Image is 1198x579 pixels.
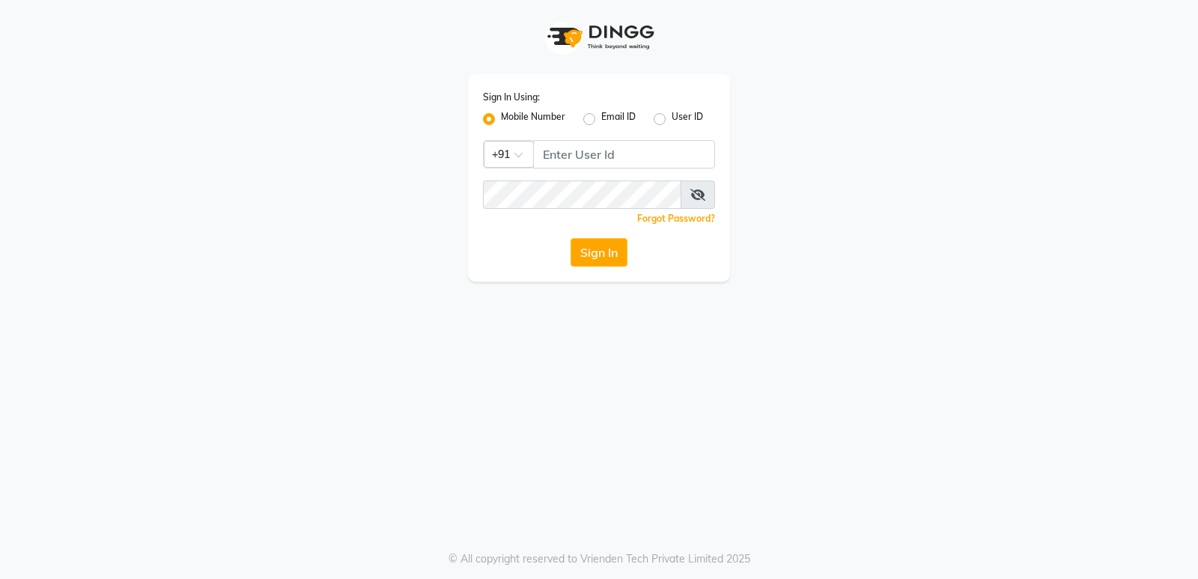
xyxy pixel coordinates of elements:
img: logo1.svg [539,15,659,59]
input: Username [483,181,681,209]
label: User ID [672,110,703,128]
label: Mobile Number [501,110,565,128]
label: Email ID [601,110,636,128]
input: Username [533,140,715,169]
a: Forgot Password? [637,213,715,224]
label: Sign In Using: [483,91,540,104]
button: Sign In [571,238,627,267]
